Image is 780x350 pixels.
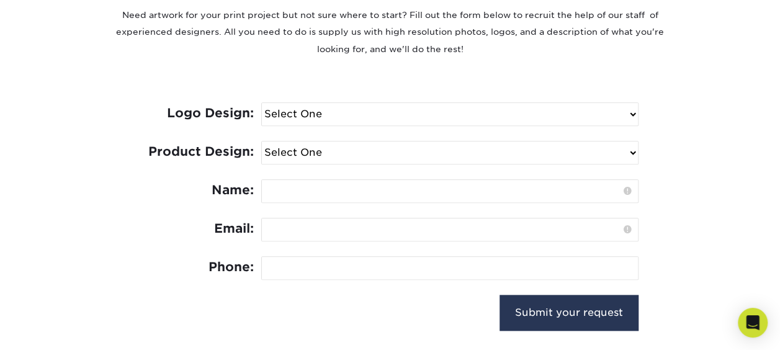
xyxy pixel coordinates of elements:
[142,295,308,338] iframe: reCAPTCHA
[142,256,254,278] label: Phone:
[142,179,254,201] label: Name:
[738,308,768,338] div: Open Intercom Messenger
[111,7,670,58] p: Need artwork for your print project but not sure where to start? Fill out the form below to recru...
[500,295,639,331] input: Submit your request
[142,141,254,163] label: Product Design:
[142,102,254,124] label: Logo Design:
[142,218,254,240] label: Email:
